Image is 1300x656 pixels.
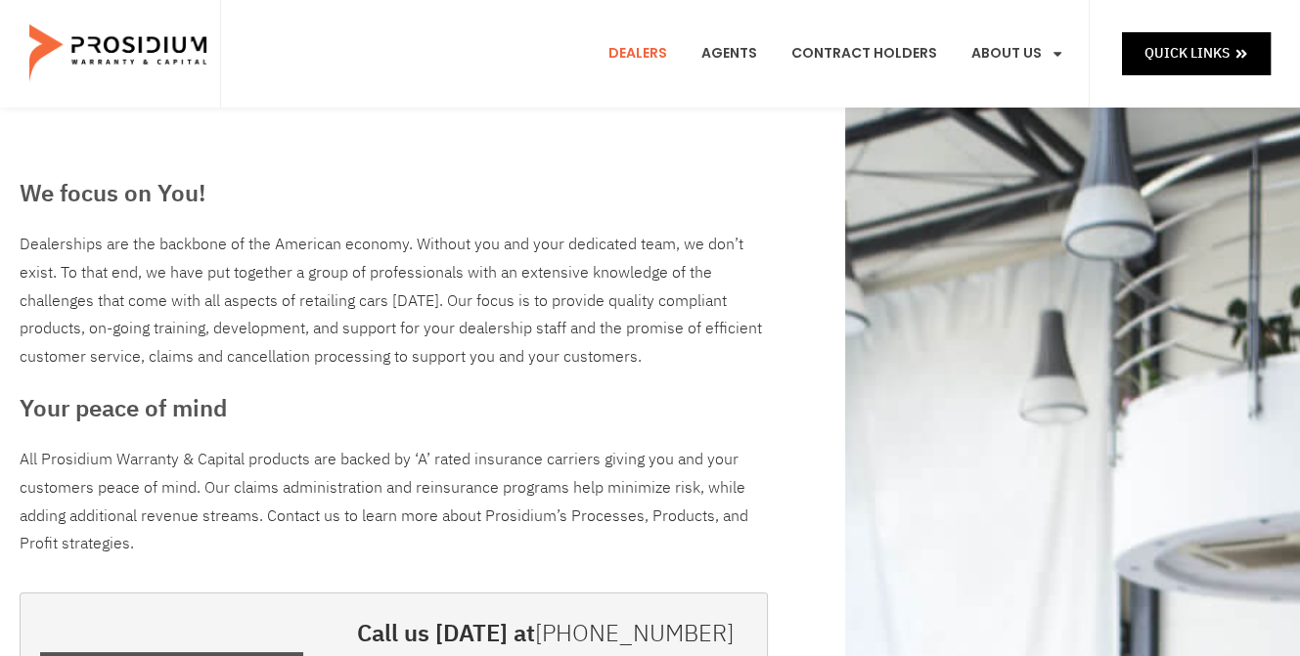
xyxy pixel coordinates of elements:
[342,613,747,655] h3: Call us [DATE] at
[535,616,734,651] a: [PHONE_NUMBER]
[776,18,951,90] a: Contract Holders
[593,18,681,90] a: Dealers
[20,231,768,372] div: Dealerships are the backbone of the American economy. Without you and your dedicated team, we don...
[20,391,768,426] h3: Your peace of mind
[593,18,1079,90] nav: Menu
[1122,32,1271,74] a: Quick Links
[956,18,1079,90] a: About Us
[1144,41,1230,66] span: Quick Links
[20,446,768,558] p: All Prosidium Warranty & Capital products are backed by ‘A’ rated insurance carriers giving you a...
[686,18,771,90] a: Agents
[20,176,768,211] h3: We focus on You!
[375,2,436,17] span: Last Name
